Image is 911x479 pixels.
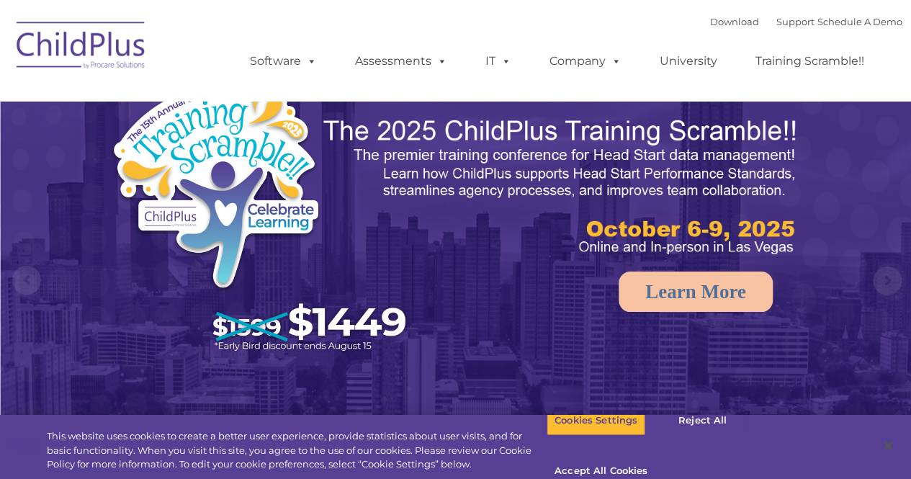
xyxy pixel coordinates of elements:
a: IT [471,47,526,76]
a: Company [535,47,636,76]
a: University [645,47,732,76]
button: Cookies Settings [547,406,645,436]
button: Close [872,430,904,462]
img: ChildPlus by Procare Solutions [9,12,153,84]
a: Download [710,16,759,27]
a: Assessments [341,47,462,76]
span: Phone number [200,154,261,165]
button: Reject All [658,406,748,436]
a: Learn More [619,272,773,312]
a: Software [235,47,331,76]
font: | [710,16,902,27]
a: Support [776,16,814,27]
div: This website uses cookies to create a better user experience, provide statistics about user visit... [47,429,547,472]
a: Schedule A Demo [817,16,902,27]
a: Training Scramble!! [741,47,879,76]
span: Last name [200,95,244,106]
